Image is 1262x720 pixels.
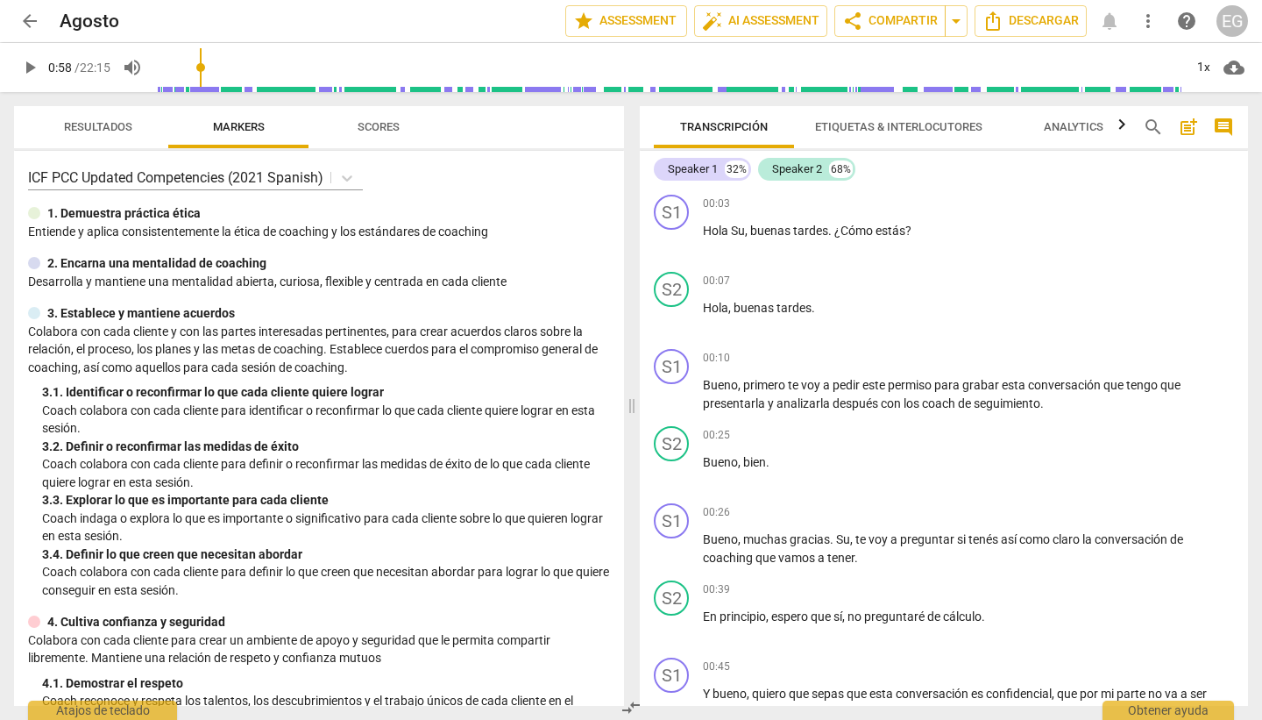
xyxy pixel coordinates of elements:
[890,532,900,546] span: a
[927,610,943,624] span: de
[968,532,1001,546] span: tenés
[904,396,922,410] span: los
[654,272,689,307] div: Cambiar un interlocutor
[703,224,731,238] span: Hola
[654,581,689,616] div: Cambiar un interlocutor
[1190,687,1207,701] span: ser
[922,396,958,410] span: coach
[958,396,974,410] span: de
[815,120,982,133] span: Etiquetas & Interlocutores
[788,378,801,392] span: te
[752,687,789,701] span: quiero
[1080,687,1101,701] span: por
[74,61,110,75] span: / 22:15
[801,378,823,392] span: voy
[1139,113,1167,141] button: Buscar
[772,160,822,178] div: Speaker 2
[731,224,745,238] span: Su
[703,551,755,565] span: coaching
[841,705,908,719] span: obviamente
[828,224,834,238] span: .
[847,687,869,701] span: que
[565,5,687,37] button: Assessment
[738,378,743,392] span: ,
[42,545,610,564] div: 3. 4. Definir lo que creen que necesitan abordar
[1126,378,1160,392] span: tengo
[1174,113,1202,141] button: Add summary
[986,687,1052,701] span: confidencial
[812,301,815,315] span: .
[908,705,944,719] span: podés
[703,196,730,211] span: 00:03
[28,223,610,241] p: Entiende y aplica consistentemente la ética de coaching y los estándares de coaching
[1019,532,1053,546] span: como
[1170,532,1183,546] span: de
[743,455,766,469] span: bien
[19,57,40,78] span: play_arrow
[869,687,896,701] span: esta
[768,396,776,410] span: y
[1002,378,1028,392] span: esta
[842,11,863,32] span: share
[703,687,713,701] span: Y
[1044,120,1103,133] span: Analytics
[1187,53,1220,82] div: 1x
[881,396,904,410] span: con
[28,323,610,377] p: Colabora con cada cliente y con las partes interesadas pertinentes, para crear acuerdos claros so...
[776,301,812,315] span: tardes
[702,11,819,32] span: AI Assessment
[896,687,971,701] span: conversación
[833,610,842,624] span: sí
[1176,11,1197,32] span: help
[974,396,1040,410] span: seguimiento
[1101,687,1117,701] span: mi
[28,701,177,720] div: Atajos de teclado
[888,378,934,392] span: permiso
[573,11,679,32] span: Assessment
[702,11,723,32] span: auto_fix_high
[1178,117,1199,138] span: post_add
[703,505,730,520] span: 00:26
[122,57,143,78] span: volume_up
[811,610,833,624] span: que
[1001,532,1019,546] span: así
[766,610,771,624] span: ,
[773,705,803,719] span: nadie
[703,301,728,315] span: Hola
[833,378,862,392] span: pedir
[703,428,730,443] span: 00:25
[47,613,225,631] p: 4. Cultiva confianza y seguridad
[1102,701,1234,720] div: Obtener ayuda
[1057,687,1080,701] span: que
[60,11,119,32] h2: Agosto
[945,5,968,37] button: Sharing summary
[834,224,876,238] span: ¿Cómo
[847,610,864,624] span: no
[42,383,610,402] div: 3. 1. Identificar o reconfirmar lo que cada cliente quiere lograr
[720,610,766,624] span: principio
[827,551,854,565] span: tener
[823,378,833,392] span: a
[42,491,610,510] div: 3. 3. Explorar lo que es importante para cada cliente
[728,301,734,315] span: ,
[1216,5,1248,37] button: EG
[19,11,40,32] span: arrow_back
[738,455,743,469] span: ,
[1117,687,1148,701] span: parte
[28,168,323,188] p: ICF PCC Updated Competencies (2021 Spanish)
[734,301,776,315] span: buenas
[620,697,642,718] span: compare_arrows
[47,204,201,223] p: 1. Demuestra práctica ética
[42,563,610,599] p: Coach colabora con cada cliente para definir lo que creen que necesitan abordar para lograr lo qu...
[745,224,750,238] span: ,
[766,455,769,469] span: .
[869,532,890,546] span: voy
[358,120,400,133] span: Scores
[654,658,689,693] div: Cambiar un interlocutor
[703,274,730,289] span: 00:07
[987,705,1010,719] span: con
[1040,396,1044,410] span: .
[28,631,610,667] p: Colabora con cada cliente para crear un ambiente de apoyo y seguridad que le permita compartir li...
[703,582,730,597] span: 00:39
